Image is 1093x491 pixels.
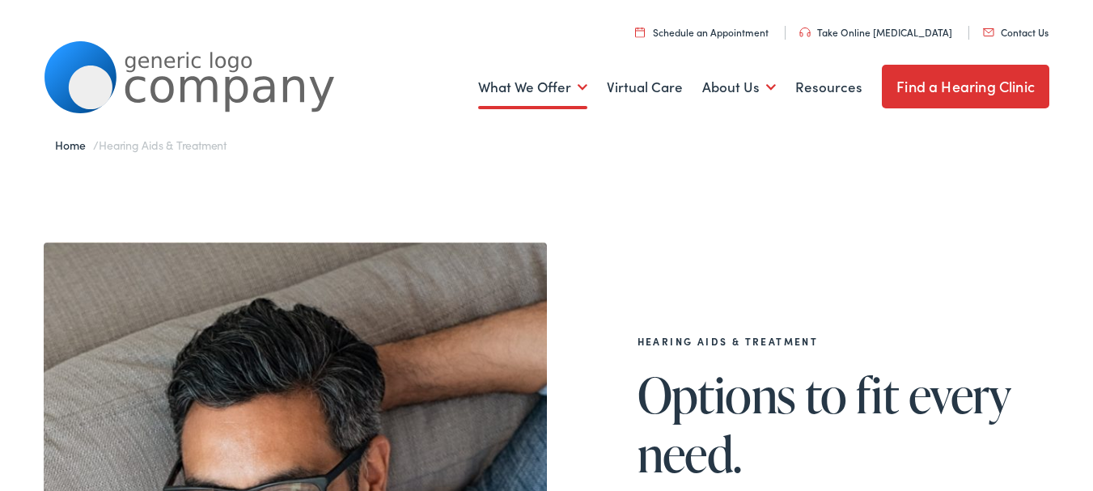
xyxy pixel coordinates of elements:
a: What We Offer [478,57,587,117]
span: Options [638,368,796,421]
img: utility icon [983,28,994,36]
img: utility icon [635,27,645,37]
span: Hearing Aids & Treatment [99,137,227,153]
a: Take Online [MEDICAL_DATA] [799,25,952,39]
span: every [909,368,1011,421]
a: Home [55,137,93,153]
span: fit [856,368,899,421]
span: / [55,137,227,153]
a: Virtual Care [607,57,683,117]
a: Resources [795,57,862,117]
img: utility icon [799,28,811,37]
span: to [805,368,847,421]
a: Contact Us [983,25,1049,39]
span: need. [638,427,742,480]
h2: Hearing Aids & Treatment [638,336,1026,347]
a: About Us [702,57,776,117]
a: Schedule an Appointment [635,25,769,39]
a: Find a Hearing Clinic [882,65,1049,108]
